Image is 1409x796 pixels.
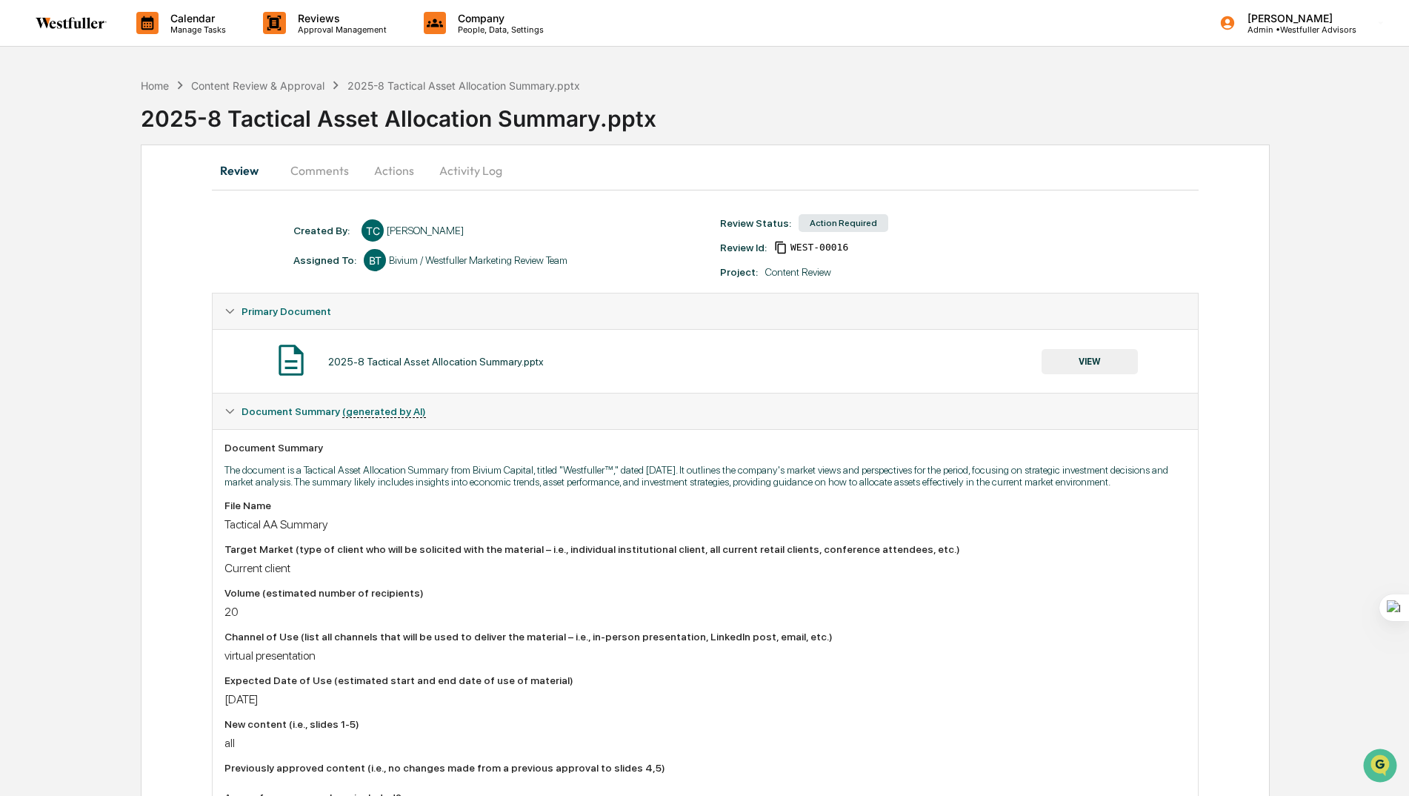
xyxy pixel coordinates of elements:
u: (generated by AI) [342,405,426,418]
div: Action Required [799,214,888,232]
a: 🔎Data Lookup [9,209,99,236]
img: 1746055101610-c473b297-6a78-478c-a979-82029cc54cd1 [15,113,41,140]
p: Reviews [286,12,394,24]
div: Created By: ‎ ‎ [293,225,354,236]
p: Admin • Westfuller Advisors [1236,24,1356,35]
div: Start new chat [50,113,243,128]
div: Target Market (type of client who will be solicited with the material – i.e., individual institut... [224,543,1185,555]
button: Activity Log [427,153,514,188]
div: New content (i.e., slides 1-5) [224,718,1185,730]
button: Start new chat [252,118,270,136]
span: d0a5c917-674b-4d71-85a6-0171396575b4 [790,242,848,253]
div: BT [364,249,386,271]
p: [PERSON_NAME] [1236,12,1356,24]
button: Comments [279,153,361,188]
div: TC [362,219,384,242]
a: 🗄️Attestations [101,181,190,208]
div: We're available if you need us! [50,128,187,140]
p: The document is a Tactical Asset Allocation Summary from Bivium Capital, titled "Westfuller™," da... [224,464,1185,488]
div: all [224,736,1185,750]
div: 20 [224,605,1185,619]
button: VIEW [1042,349,1138,374]
div: Channel of Use (list all channels that will be used to deliver the material – i.e., in-person pre... [224,631,1185,643]
div: Content Review & Approval [191,79,324,92]
div: Primary Document [213,293,1197,329]
img: Document Icon [273,342,310,379]
span: Primary Document [242,305,331,317]
div: Assigned To: [293,254,356,266]
div: secondary tabs example [212,153,1198,188]
button: Review [212,153,279,188]
div: Project: [720,266,758,278]
p: Calendar [159,12,233,24]
div: Current client [224,561,1185,575]
div: Primary Document [213,329,1197,393]
div: Document Summary (generated by AI) [213,394,1197,429]
div: Review Status: [720,217,791,229]
p: Manage Tasks [159,24,233,35]
div: 2025-8 Tactical Asset Allocation Summary.pptx [347,79,580,92]
p: How can we help? [15,31,270,55]
div: Home [141,79,169,92]
img: logo [36,17,107,29]
div: Expected Date of Use (estimated start and end date of use of material) [224,674,1185,686]
div: Volume (estimated number of recipients) [224,587,1185,599]
p: Company [446,12,551,24]
div: [DATE] [224,692,1185,706]
div: Document Summary [224,442,1185,454]
div: Bivium / Westfuller Marketing Review Team [389,254,567,266]
div: 🗄️ [107,188,119,200]
div: 2025-8 Tactical Asset Allocation Summary.pptx [141,93,1409,132]
div: File Name [224,500,1185,511]
div: Content Review [765,266,831,278]
p: Approval Management [286,24,394,35]
iframe: Open customer support [1362,747,1402,787]
span: Attestations [122,187,184,202]
span: Document Summary [242,405,426,417]
a: Powered byPylon [104,251,179,262]
div: 🖐️ [15,188,27,200]
div: Tactical AA Summary [224,517,1185,531]
div: [PERSON_NAME] [387,225,464,236]
span: Preclearance [30,187,96,202]
div: 2025-8 Tactical Asset Allocation Summary.pptx [328,356,544,368]
a: 🖐️Preclearance [9,181,101,208]
div: Review Id: [720,242,767,253]
span: Pylon [147,251,179,262]
div: virtual presentation [224,649,1185,663]
div: Previously approved content (i.e., no changes made from a previous approval to slides 4,5) [224,762,1185,774]
p: People, Data, Settings [446,24,551,35]
span: Data Lookup [30,215,93,230]
button: Actions [361,153,427,188]
div: 🔎 [15,216,27,228]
